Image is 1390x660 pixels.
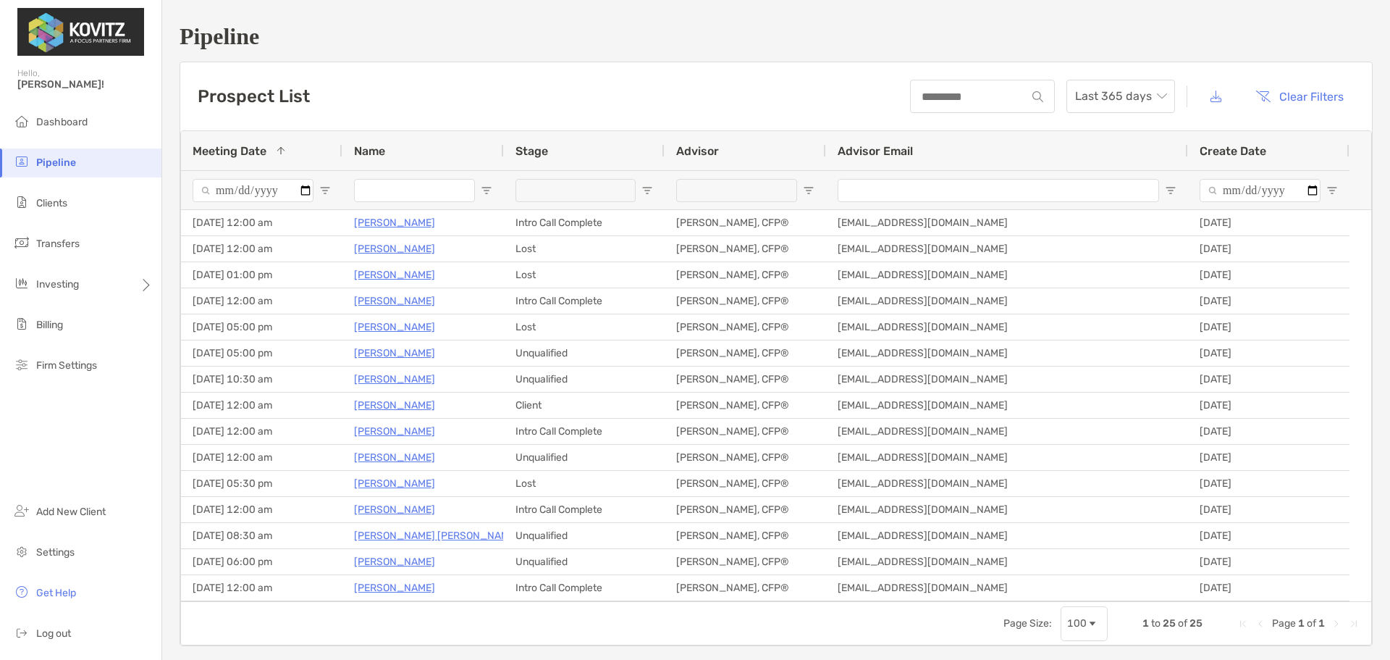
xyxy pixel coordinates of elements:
div: [DATE] 12:00 am [181,288,342,314]
div: Lost [504,236,665,262]
div: [DATE] [1188,262,1349,288]
div: [PERSON_NAME], CFP® [665,393,826,418]
div: [DATE] 10:30 am [181,367,342,392]
div: Unqualified [504,523,665,548]
a: [PERSON_NAME] [354,318,435,336]
div: [PERSON_NAME], CFP® [665,236,826,262]
span: of [1307,617,1316,630]
div: [DATE] [1188,419,1349,444]
img: billing icon [13,315,30,333]
span: Meeting Date [193,144,266,158]
p: [PERSON_NAME] [354,266,435,284]
div: [EMAIL_ADDRESS][DOMAIN_NAME] [826,367,1188,392]
div: Lost [504,262,665,288]
div: Unqualified [504,549,665,575]
div: [DATE] 12:00 am [181,445,342,470]
a: [PERSON_NAME] [PERSON_NAME] [354,527,518,545]
img: pipeline icon [13,153,30,170]
span: Name [354,144,385,158]
span: Create Date [1200,144,1266,158]
a: [PERSON_NAME] [354,553,435,571]
div: Lost [504,314,665,340]
input: Advisor Email Filter Input [838,179,1159,202]
a: [PERSON_NAME] [354,422,435,440]
div: [PERSON_NAME], CFP® [665,497,826,522]
span: 25 [1189,617,1202,630]
input: Name Filter Input [354,179,475,202]
div: [EMAIL_ADDRESS][DOMAIN_NAME] [826,471,1188,496]
img: clients icon [13,193,30,211]
div: Unqualified [504,445,665,470]
div: [PERSON_NAME], CFP® [665,575,826,601]
div: [DATE] [1188,236,1349,262]
span: Get Help [36,587,76,599]
img: Zoe Logo [17,6,144,58]
div: [DATE] 12:00 am [181,236,342,262]
input: Meeting Date Filter Input [193,179,313,202]
div: Intro Call Complete [504,419,665,444]
a: [PERSON_NAME] [354,579,435,597]
span: Clients [36,197,67,209]
span: 1 [1142,617,1149,630]
button: Clear Filters [1244,80,1355,112]
div: [PERSON_NAME], CFP® [665,471,826,496]
div: [DATE] 12:00 am [181,210,342,235]
div: [EMAIL_ADDRESS][DOMAIN_NAME] [826,236,1188,262]
div: [DATE] 05:30 pm [181,471,342,496]
div: [DATE] [1188,549,1349,575]
div: [DATE] [1188,575,1349,601]
span: 1 [1318,617,1325,630]
span: Pipeline [36,156,76,169]
span: Stage [515,144,548,158]
span: Investing [36,278,79,291]
div: [PERSON_NAME], CFP® [665,288,826,314]
span: Last 365 days [1075,80,1166,112]
div: [DATE] 12:00 am [181,497,342,522]
p: [PERSON_NAME] [354,448,435,467]
img: logout icon [13,624,30,641]
div: [EMAIL_ADDRESS][DOMAIN_NAME] [826,497,1188,522]
div: [DATE] 01:00 pm [181,262,342,288]
div: [PERSON_NAME], CFP® [665,523,826,548]
div: [DATE] [1188,367,1349,392]
div: Intro Call Complete [504,210,665,235]
img: add_new_client icon [13,502,30,519]
a: [PERSON_NAME] [354,214,435,232]
h3: Prospect List [198,86,310,106]
div: [DATE] [1188,210,1349,235]
p: [PERSON_NAME] [354,344,435,362]
img: dashboard icon [13,112,30,130]
button: Open Filter Menu [319,185,331,196]
div: [PERSON_NAME], CFP® [665,445,826,470]
a: [PERSON_NAME] [354,475,435,493]
button: Open Filter Menu [1165,185,1176,196]
span: Advisor [676,144,719,158]
div: [DATE] [1188,314,1349,340]
span: 1 [1298,617,1305,630]
img: input icon [1032,91,1043,102]
p: [PERSON_NAME] [354,292,435,310]
h1: Pipeline [180,23,1373,50]
input: Create Date Filter Input [1200,179,1320,202]
div: [EMAIL_ADDRESS][DOMAIN_NAME] [826,314,1188,340]
div: [EMAIL_ADDRESS][DOMAIN_NAME] [826,210,1188,235]
a: [PERSON_NAME] [354,240,435,258]
button: Open Filter Menu [1326,185,1338,196]
span: 25 [1163,617,1176,630]
span: Dashboard [36,116,88,128]
div: Intro Call Complete [504,497,665,522]
span: Firm Settings [36,359,97,372]
div: [EMAIL_ADDRESS][DOMAIN_NAME] [826,341,1188,366]
div: Intro Call Complete [504,575,665,601]
img: get-help icon [13,583,30,601]
div: [DATE] [1188,445,1349,470]
div: [PERSON_NAME], CFP® [665,314,826,340]
div: [DATE] 12:00 am [181,393,342,418]
div: Previous Page [1255,618,1266,630]
img: settings icon [13,543,30,560]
